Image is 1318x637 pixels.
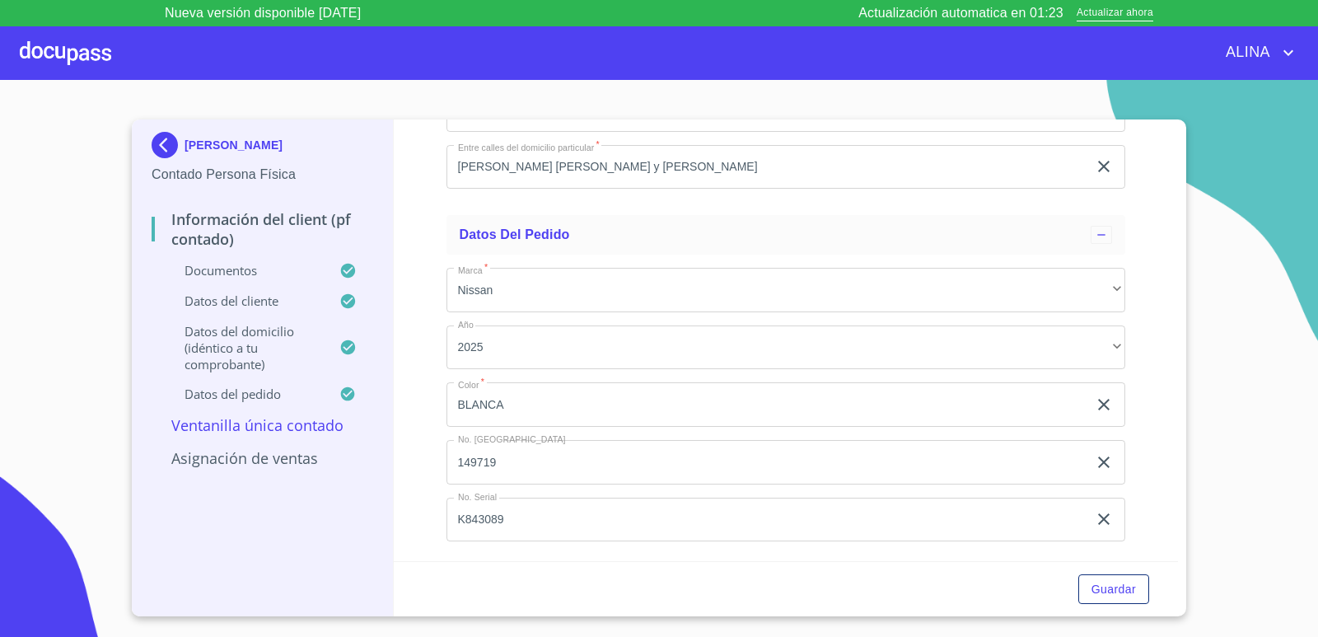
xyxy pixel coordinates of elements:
[152,262,339,279] p: Documentos
[152,165,373,185] p: Contado Persona Física
[1094,509,1114,529] button: clear input
[165,3,361,23] p: Nueva versión disponible [DATE]
[460,227,570,241] span: Datos del pedido
[1094,157,1114,176] button: clear input
[152,132,185,158] img: Docupass spot blue
[152,448,373,468] p: Asignación de Ventas
[1091,579,1136,600] span: Guardar
[152,209,373,249] p: Información del Client (PF contado)
[152,293,339,309] p: Datos del cliente
[858,3,1063,23] p: Actualización automatica en 01:23
[446,268,1126,312] div: Nissan
[1077,5,1153,22] span: Actualizar ahora
[1213,40,1278,66] span: ALINA
[185,138,283,152] p: [PERSON_NAME]
[152,415,373,435] p: Ventanilla única contado
[152,132,373,165] div: [PERSON_NAME]
[446,215,1126,255] div: Datos del pedido
[152,323,339,372] p: Datos del domicilio (idéntico a tu comprobante)
[152,386,339,402] p: Datos del pedido
[1078,574,1149,605] button: Guardar
[446,326,1126,370] div: 2025
[1094,452,1114,472] button: clear input
[1213,40,1298,66] button: account of current user
[1094,395,1114,415] button: clear input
